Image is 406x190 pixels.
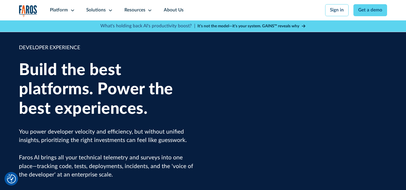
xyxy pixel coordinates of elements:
[50,7,68,14] div: Platform
[325,4,349,16] a: Sign in
[197,23,306,29] a: It’s not the model—it’s your system. GAINS™ reveals why
[353,4,387,16] a: Get a demo
[19,61,194,119] h1: Build the best platforms. Power the best experiences.
[19,5,37,17] a: home
[86,7,106,14] div: Solutions
[7,174,16,183] img: Revisit consent button
[197,24,299,28] strong: It’s not the model—it’s your system. GAINS™ reveals why
[7,174,16,183] button: Cookie Settings
[19,5,37,17] img: Logo of the analytics and reporting company Faros.
[124,7,145,14] div: Resources
[19,44,194,52] div: DEVELOPER EXPERIENCE
[100,23,195,30] p: What's holding back AI's productivity boost? |
[19,128,194,179] p: You power developer velocity and efficiency, but without unified insights, prioritizing the right...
